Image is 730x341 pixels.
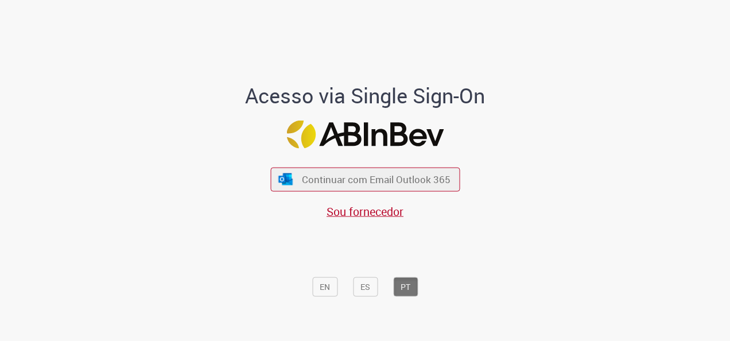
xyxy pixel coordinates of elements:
[286,121,444,149] img: Logo ABInBev
[270,168,460,191] button: ícone Azure/Microsoft 360 Continuar com Email Outlook 365
[278,173,294,185] img: ícone Azure/Microsoft 360
[393,277,418,296] button: PT
[302,173,451,186] span: Continuar com Email Outlook 365
[206,84,525,107] h1: Acesso via Single Sign-On
[353,277,378,296] button: ES
[312,277,337,296] button: EN
[327,203,403,219] a: Sou fornecedor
